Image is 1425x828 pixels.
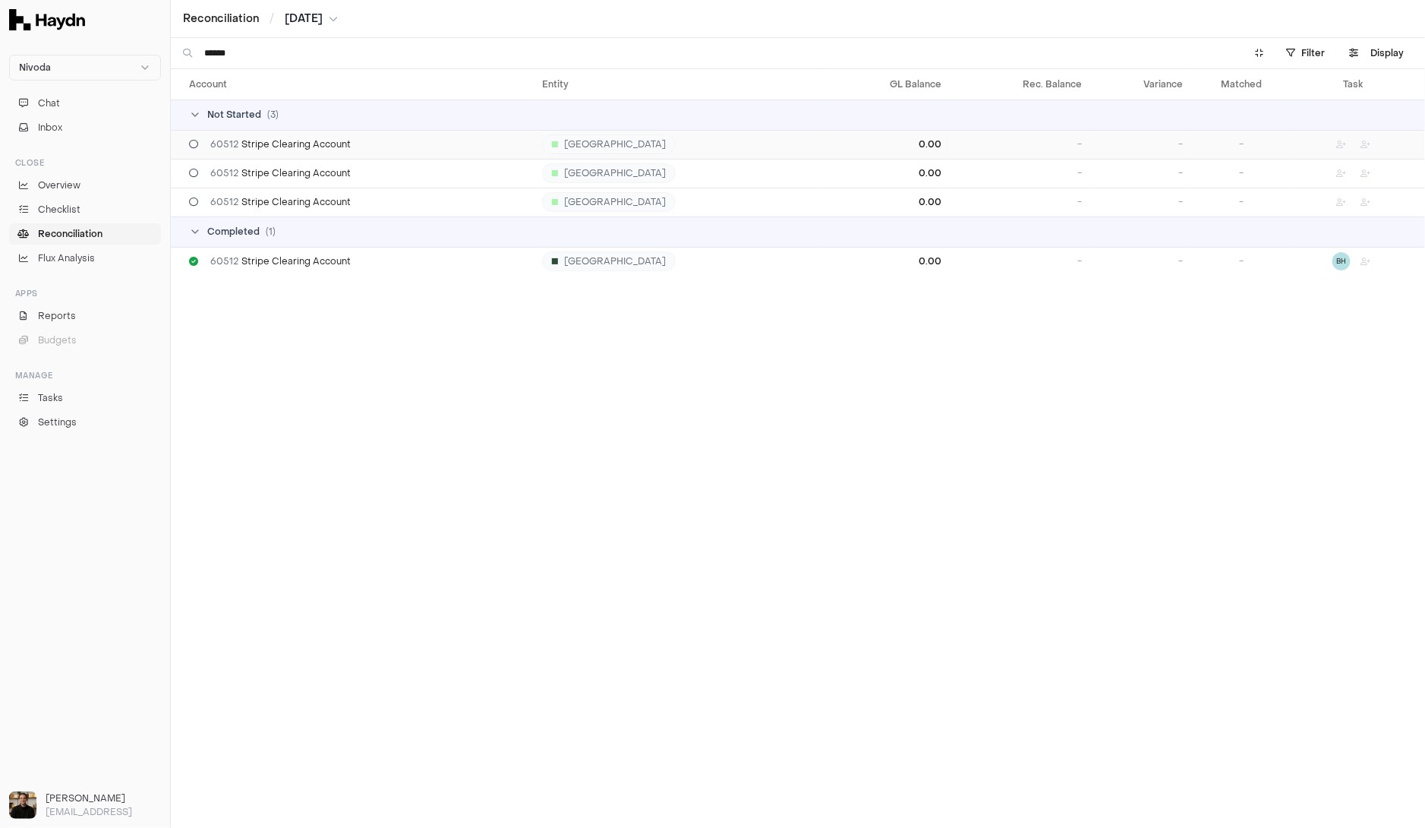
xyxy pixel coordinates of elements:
button: [DATE] [285,11,338,27]
div: Apps [9,281,161,305]
th: GL Balance [822,69,947,100]
th: Entity [536,69,822,100]
span: Stripe Clearing Account [210,167,351,179]
span: Filter [1301,47,1325,59]
span: Nivoda [19,62,51,74]
th: Account [171,69,536,100]
span: - [1077,138,1082,150]
a: Reconciliation [9,223,161,245]
a: Flux Analysis [9,248,161,269]
a: Overview [9,175,161,196]
span: Tasks [38,391,63,405]
h3: [PERSON_NAME] [46,792,161,805]
td: 0.00 [822,159,947,188]
img: Ole Heine [9,792,36,819]
a: Reports [9,305,161,327]
th: Matched [1190,69,1294,100]
img: Haydn Logo [9,9,85,30]
button: Filter [1277,41,1334,65]
span: - [1179,196,1184,208]
div: [GEOGRAPHIC_DATA] [542,163,676,183]
span: - [1179,167,1184,179]
span: - [1239,255,1244,267]
span: Checklist [38,203,80,216]
span: [DATE] [285,11,323,27]
span: ( 1 ) [266,226,276,238]
span: Overview [38,179,80,192]
span: Completed [207,226,260,238]
span: Reconciliation [38,227,102,241]
div: [GEOGRAPHIC_DATA] [542,192,676,212]
a: Reconciliation [183,11,259,27]
a: Checklist [9,199,161,220]
span: 60512 [210,138,238,150]
button: Display [1340,41,1413,65]
div: Manage [9,363,161,387]
span: - [1239,138,1244,150]
span: Not Started [207,109,261,121]
span: / [266,11,277,26]
span: Stripe Clearing Account [210,196,351,208]
td: 0.00 [822,130,947,159]
span: Flux Analysis [38,251,95,265]
span: Settings [38,416,77,429]
span: ( 3 ) [267,109,279,121]
div: [GEOGRAPHIC_DATA] [542,251,676,271]
a: Tasks [9,387,161,409]
span: Stripe Clearing Account [210,255,351,267]
th: Rec. Balance [947,69,1088,100]
span: Inbox [38,121,62,134]
span: - [1239,196,1244,208]
button: Chat [9,93,161,114]
button: Budgets [9,330,161,351]
span: - [1077,167,1082,179]
span: Chat [38,96,60,110]
span: - [1077,255,1082,267]
span: - [1077,196,1082,208]
span: 60512 [210,255,238,267]
span: - [1179,255,1184,267]
button: Nivoda [9,55,161,81]
th: Variance [1088,69,1190,100]
nav: breadcrumb [183,11,338,27]
span: Reports [38,309,76,323]
td: 0.00 [822,247,947,276]
th: Task [1294,69,1425,100]
span: - [1239,167,1244,179]
div: [GEOGRAPHIC_DATA] [542,134,676,154]
div: Close [9,150,161,175]
p: [EMAIL_ADDRESS] [46,805,161,819]
span: - [1179,138,1184,150]
button: BH [1332,252,1351,270]
button: Inbox [9,117,161,138]
span: Budgets [38,333,77,347]
a: Settings [9,412,161,433]
span: Stripe Clearing Account [210,138,351,150]
td: 0.00 [822,188,947,216]
span: 60512 [210,167,238,179]
span: 60512 [210,196,238,208]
